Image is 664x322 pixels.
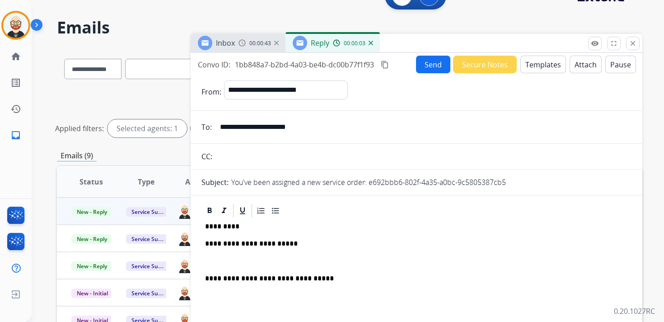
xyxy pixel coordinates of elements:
[198,59,230,70] p: Convo ID:
[57,19,642,37] h2: Emails
[3,13,28,38] img: avatar
[629,39,637,47] mat-icon: close
[178,231,192,246] img: agent-avatar
[216,38,235,48] span: Inbox
[10,77,21,88] mat-icon: list_alt
[10,104,21,114] mat-icon: history
[381,61,389,69] mat-icon: content_copy
[71,289,113,298] span: New - Initial
[311,38,329,48] span: Reply
[185,176,217,187] span: Assignee
[231,177,506,188] p: You've been assigned a new service order: e692bbb6-802f-4a35-a0bc-9c5805387cb5
[201,86,221,97] p: From:
[591,39,599,47] mat-icon: remove_red_eye
[610,39,618,47] mat-icon: fullscreen
[249,40,271,47] span: 00:00:43
[203,204,216,218] div: Bold
[57,150,97,161] p: Emails (9)
[201,122,212,133] p: To:
[126,207,178,217] span: Service Support
[269,204,282,218] div: Bullet List
[254,204,268,218] div: Ordered List
[71,261,112,271] span: New - Reply
[126,234,178,244] span: Service Support
[79,176,103,187] span: Status
[126,261,178,271] span: Service Support
[178,285,192,300] img: agent-avatar
[55,123,104,134] p: Applied filters:
[217,204,231,218] div: Italic
[453,56,517,73] button: Secure Notes
[201,177,229,188] p: Subject:
[235,60,374,70] span: 1bb848a7-b2bd-4a03-be4b-dc00b77f1f93
[71,207,112,217] span: New - Reply
[126,289,178,298] span: Service Support
[178,204,192,219] img: agent-avatar
[520,56,566,73] button: Templates
[201,151,212,162] p: CC:
[108,119,187,137] div: Selected agents: 1
[416,56,450,73] button: Send
[71,234,112,244] span: New - Reply
[605,56,636,73] button: Pause
[10,51,21,62] mat-icon: home
[236,204,249,218] div: Underline
[10,130,21,141] mat-icon: inbox
[344,40,365,47] span: 00:00:03
[178,258,192,273] img: agent-avatar
[570,56,602,73] button: Attach
[614,306,655,317] p: 0.20.1027RC
[138,176,154,187] span: Type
